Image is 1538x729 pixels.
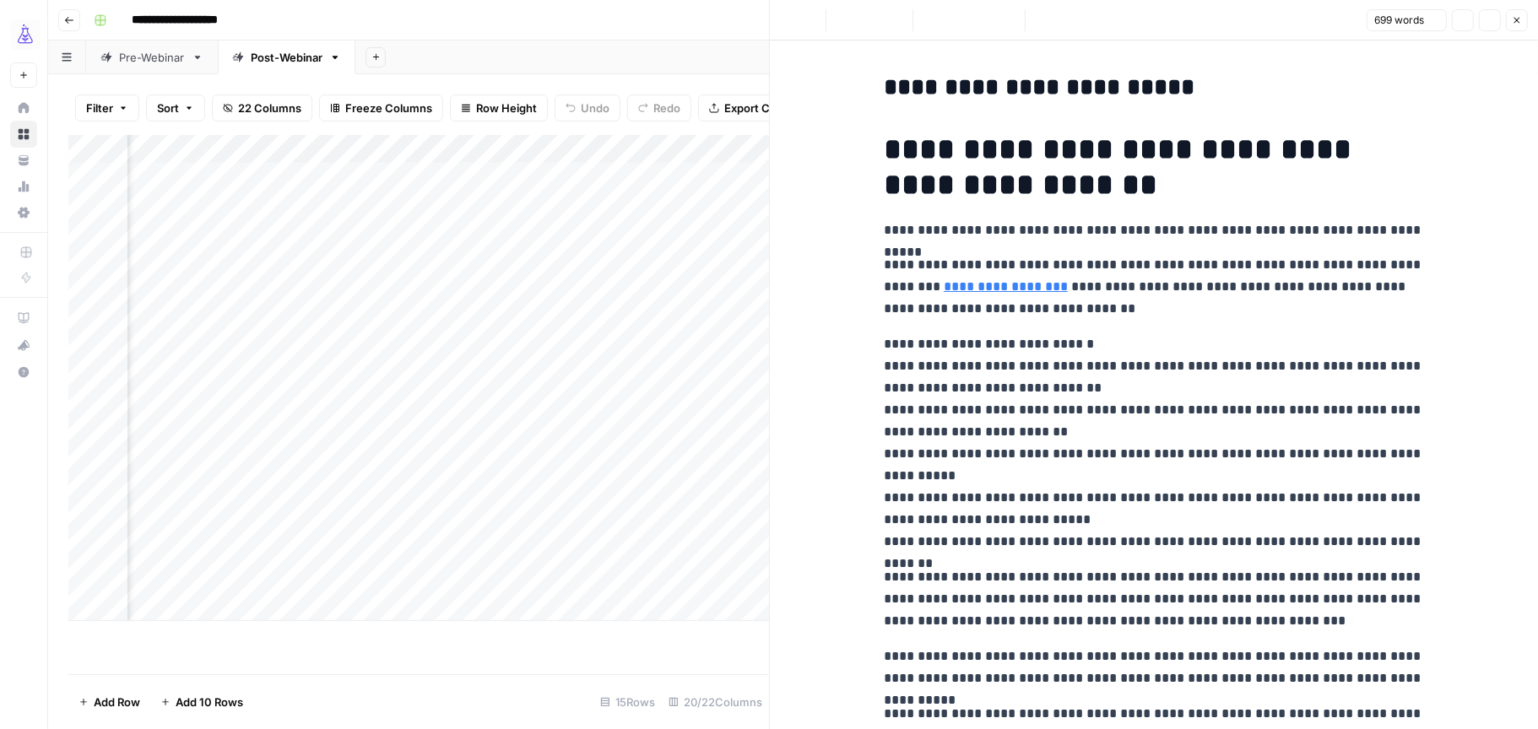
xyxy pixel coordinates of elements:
[176,694,243,710] span: Add 10 Rows
[593,688,662,715] div: 15 Rows
[581,100,609,116] span: Undo
[10,173,37,200] a: Usage
[653,100,680,116] span: Redo
[10,94,37,121] a: Home
[10,332,37,359] button: What's new?
[68,688,150,715] button: Add Row
[345,100,432,116] span: Freeze Columns
[698,94,795,121] button: Export CSV
[119,49,185,66] div: Pre-Webinar
[10,199,37,226] a: Settings
[724,100,784,116] span: Export CSV
[450,94,548,121] button: Row Height
[94,694,140,710] span: Add Row
[75,94,139,121] button: Filter
[146,94,205,121] button: Sort
[10,359,37,386] button: Help + Support
[319,94,443,121] button: Freeze Columns
[11,332,36,358] div: What's new?
[1367,9,1447,31] button: 699 words
[10,121,37,148] a: Browse
[212,94,312,121] button: 22 Columns
[157,100,179,116] span: Sort
[251,49,322,66] div: Post-Webinar
[86,100,113,116] span: Filter
[218,40,355,74] a: Post-Webinar
[627,94,691,121] button: Redo
[10,19,41,50] img: AirOps Growth Logo
[238,100,301,116] span: 22 Columns
[86,40,218,74] a: Pre-Webinar
[555,94,620,121] button: Undo
[10,147,37,174] a: Your Data
[476,100,537,116] span: Row Height
[10,305,37,332] a: AirOps Academy
[1374,13,1424,28] span: 699 words
[150,688,253,715] button: Add 10 Rows
[662,688,769,715] div: 20/22 Columns
[10,13,37,56] button: Workspace: AirOps Growth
